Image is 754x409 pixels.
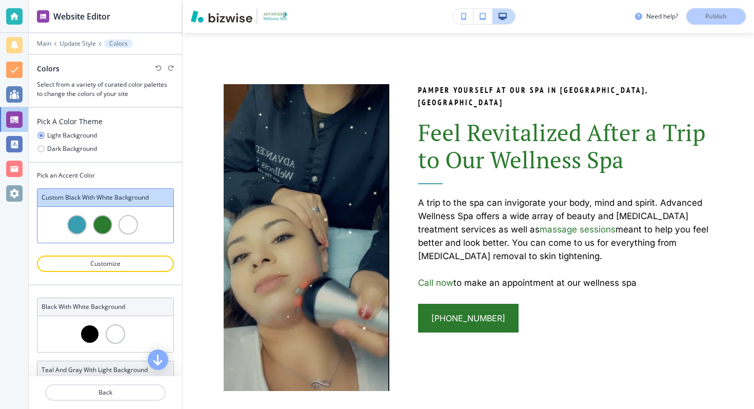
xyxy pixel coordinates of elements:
button: Back [45,384,166,401]
h3: Pick A Color Theme [37,116,174,127]
p: Back [46,388,165,397]
p: Customize [50,259,161,268]
div: DropInBlog Guide [15,308,190,327]
button: Main [37,40,51,47]
h3: Black with white background [42,302,169,311]
div: Recent message [21,147,184,158]
div: Profile image for Support [21,16,41,37]
a: Call now [418,278,453,288]
div: Send us a messageWe'll be back online in 2 hours [10,197,195,236]
p: to make an appointment at our wellness spa [418,276,713,289]
span: Messages [85,346,121,353]
h2: Website Editor [53,10,110,23]
button: Update Style [59,40,96,47]
button: Colors [104,40,133,48]
div: Profile image for SupportYou’ll get replies here and in your email: ✉️ [EMAIL_ADDRESS][DOMAIN_NAM... [11,153,194,191]
button: Search for help [15,246,190,266]
button: Help [137,320,205,361]
img: editor icon [37,10,49,23]
img: Bizwise Logo [191,10,252,23]
a: [PHONE_NUMBER] [418,304,519,333]
p: A trip to the spa can invigorate your body, mind and spirit. Advanced Wellness Spa offers a wide ... [418,196,713,263]
span: You’ll get replies here and in your email: ✉️ [EMAIL_ADDRESS][DOMAIN_NAME] The team will reply as... [46,163,477,171]
h3: Pick an Accent Color [37,171,174,180]
div: DropInBlog Guide [21,313,172,323]
div: We'll be back online in 2 hours [21,217,171,227]
div: Google Tag Manager Guide [15,289,190,308]
div: Black with white background [37,298,174,353]
h2: Colors [37,63,59,74]
div: Bizwise [46,172,72,183]
div: Send us a message [21,206,171,217]
a: massage sessions [540,224,616,235]
span: [PHONE_NUMBER] [431,312,505,324]
h3: Select from a variety of curated color palettes to change the colors of your site [37,80,174,99]
p: Colors [109,40,128,47]
p: PAMPER YOURSELF AT OUR SPA IN [GEOGRAPHIC_DATA], [GEOGRAPHIC_DATA] [418,84,713,109]
div: Connect Bizwise Email to Gmail [15,270,190,289]
h3: Need help? [646,12,678,21]
img: 87b49e2136eab51515bb6b54c42f8bd4.webp [224,84,389,391]
div: Close [176,16,195,35]
div: Recent messageProfile image for SupportYou’ll get replies here and in your email: ✉️ [EMAIL_ADDRE... [10,138,195,192]
div: Connect Bizwise Email to Gmail [21,275,172,285]
div: Profile image for Support [21,162,42,183]
h3: Teal and gray with light background [42,365,169,375]
img: Your Logo [262,11,289,22]
div: Google Tag Manager Guide [21,294,172,304]
span: Feel Revitalized After a Trip to Our Wellness Spa [418,117,711,175]
div: • [DATE] [74,172,103,183]
p: Hi [PERSON_NAME] 👋 [21,73,185,108]
span: Help [163,346,179,353]
p: How can we help? [21,108,185,125]
h3: Custom Black with white background [42,193,169,202]
h4: Light Background [47,131,97,140]
span: Search for help [21,251,83,262]
button: Customize [37,256,174,272]
h4: Dark Background [47,144,97,153]
span: Home [23,346,46,353]
button: Messages [68,320,136,361]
